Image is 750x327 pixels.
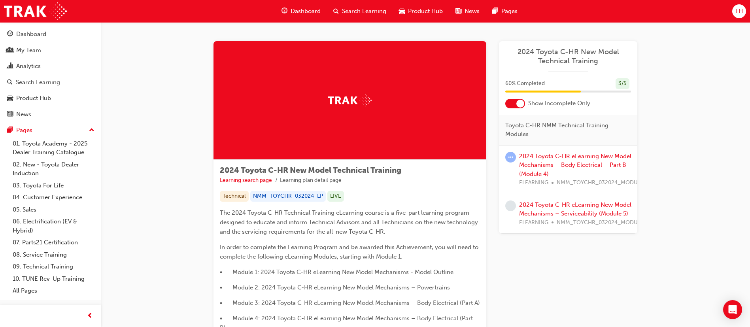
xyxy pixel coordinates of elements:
a: 08. Service Training [9,249,98,261]
a: Learning search page [220,177,272,183]
a: 07. Parts21 Certification [9,236,98,249]
a: guage-iconDashboard [275,3,327,19]
div: Product Hub [16,94,51,103]
span: 2024 Toyota C-HR New Model Technical Training [220,166,401,175]
a: 05. Sales [9,204,98,216]
button: Pages [3,123,98,138]
span: ELEARNING [519,218,548,227]
span: Show Incomplete Only [528,99,590,108]
li: Learning plan detail page [280,176,342,185]
div: Open Intercom Messenger [723,300,742,319]
a: car-iconProduct Hub [393,3,449,19]
span: car-icon [399,6,405,16]
a: Search Learning [3,75,98,90]
a: 2024 Toyota C-HR eLearning New Model Mechanisms – Serviceability (Module 5) [519,201,631,217]
span: TH [735,7,743,16]
a: pages-iconPages [486,3,524,19]
span: guage-icon [7,31,13,38]
div: Dashboard [16,30,46,39]
span: ELEARNING [519,178,548,187]
div: My Team [16,46,41,55]
span: • Module 3: 2024 Toyota C-HR eLearning New Model Mechanisms – Body Electrical (Part A) [220,299,480,306]
button: DashboardMy TeamAnalyticsSearch LearningProduct HubNews [3,25,98,123]
span: learningRecordVerb_NONE-icon [505,200,516,211]
div: Technical [220,191,249,202]
a: 01. Toyota Academy - 2025 Dealer Training Catalogue [9,138,98,159]
a: 10. TUNE Rev-Up Training [9,273,98,285]
span: Search Learning [342,7,386,16]
a: 09. Technical Training [9,261,98,273]
span: Dashboard [291,7,321,16]
span: pages-icon [7,127,13,134]
span: • Module 2: 2024 Toyota C-HR eLearning New Model Mechanisms – Powertrains [220,284,450,291]
span: NMM_TOYCHR_032024_MODULE_4 [557,178,650,187]
a: Analytics [3,59,98,74]
span: learningRecordVerb_ATTEMPT-icon [505,152,516,163]
span: The 2024 Toyota C-HR Technical Training eLearning course is a five-part learning program designed... [220,209,480,235]
span: search-icon [7,79,13,86]
span: car-icon [7,95,13,102]
span: up-icon [89,125,94,136]
span: prev-icon [87,311,93,321]
a: News [3,107,98,122]
a: 02. New - Toyota Dealer Induction [9,159,98,180]
a: news-iconNews [449,3,486,19]
span: • Module 1: 2024 Toyota C-HR eLearning New Model Mechanisms - Model Outline [220,268,453,276]
div: News [16,110,31,119]
div: NMM_TOYCHR_032024_LP [250,191,326,202]
div: 3 / 5 [616,78,629,89]
a: 2024 Toyota C-HR New Model Technical Training [505,47,631,65]
span: In order to complete the Learning Program and be awarded this Achievement, you will need to compl... [220,244,480,260]
span: search-icon [333,6,339,16]
span: pages-icon [492,6,498,16]
a: My Team [3,43,98,58]
a: 2024 Toyota C-HR eLearning New Model Mechanisms – Body Electrical – Part B (Module 4) [519,153,631,178]
a: Product Hub [3,91,98,106]
span: guage-icon [281,6,287,16]
a: 04. Customer Experience [9,191,98,204]
a: 03. Toyota For Life [9,180,98,192]
span: NMM_TOYCHR_032024_MODULE_5 [557,218,650,227]
div: Analytics [16,62,41,71]
span: 60 % Completed [505,79,545,88]
span: chart-icon [7,63,13,70]
a: All Pages [9,285,98,297]
span: Pages [501,7,518,16]
a: Dashboard [3,27,98,42]
img: Trak [4,2,67,20]
div: LIVE [327,191,344,202]
a: search-iconSearch Learning [327,3,393,19]
span: people-icon [7,47,13,54]
img: Trak [328,94,372,106]
span: News [465,7,480,16]
a: 06. Electrification (EV & Hybrid) [9,215,98,236]
div: Search Learning [16,78,60,87]
div: Pages [16,126,32,135]
span: news-icon [7,111,13,118]
span: Product Hub [408,7,443,16]
span: Toyota C-HR NMM Technical Training Modules [505,121,625,139]
span: news-icon [455,6,461,16]
button: TH [732,4,746,18]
